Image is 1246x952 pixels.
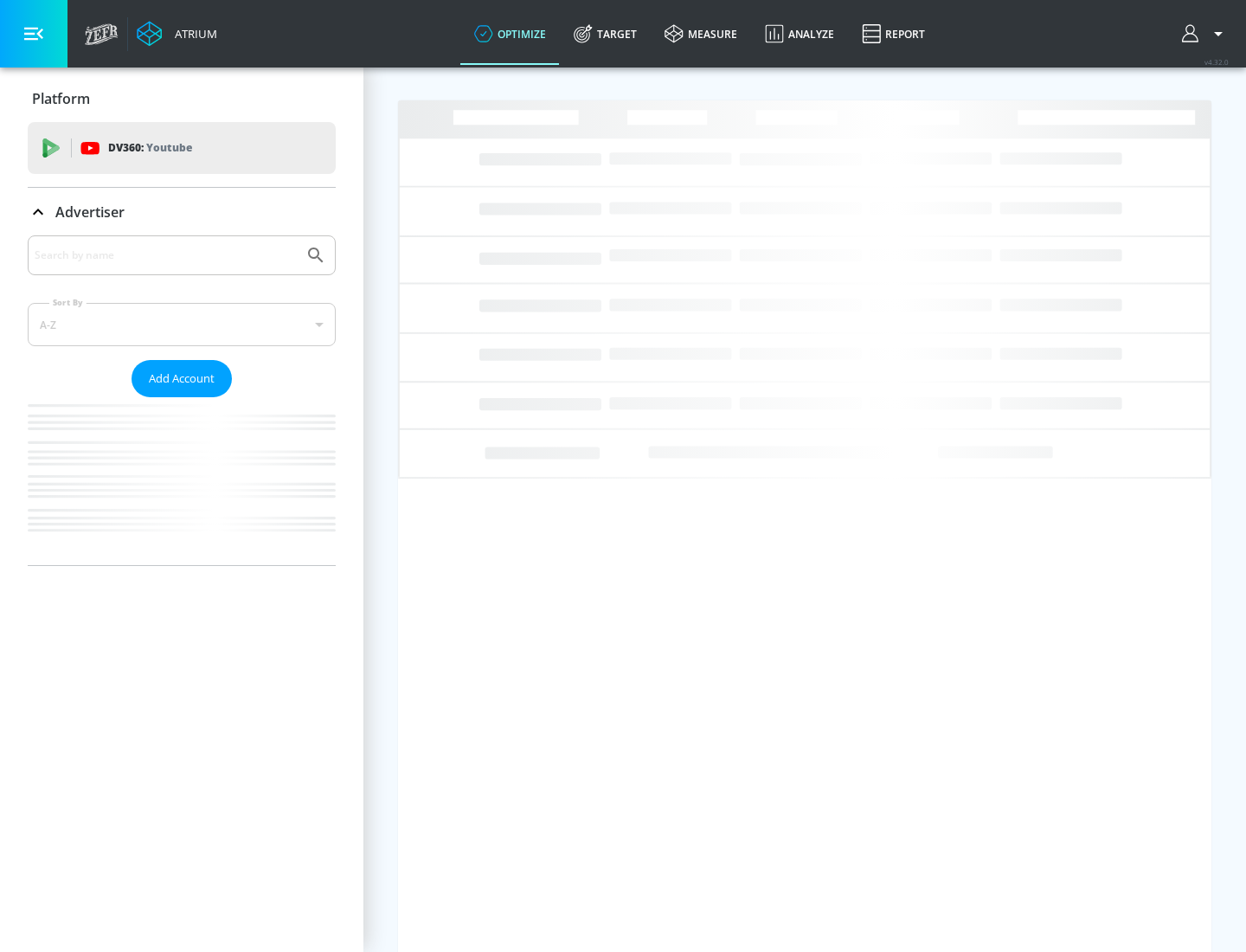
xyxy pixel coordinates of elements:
div: Advertiser [28,235,336,565]
p: DV360: [108,138,192,158]
div: Platform [28,74,336,123]
a: Report [848,3,939,65]
a: Target [560,3,651,65]
p: Youtube [146,138,192,157]
a: measure [651,3,751,65]
span: v 4.32.0 [1204,57,1229,67]
div: Advertiser [28,188,336,236]
a: optimize [460,3,560,65]
div: DV360: Youtube [28,122,336,174]
button: Add Account [132,360,232,397]
div: Atrium [168,26,217,42]
div: A-Z [28,303,336,346]
span: Add Account [149,369,215,389]
a: Analyze [751,3,848,65]
input: Search by name [35,244,297,267]
nav: list of Advertiser [28,397,336,565]
p: Advertiser [55,203,125,222]
label: Sort By [49,297,87,308]
p: Platform [32,89,90,108]
a: Atrium [137,21,217,47]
